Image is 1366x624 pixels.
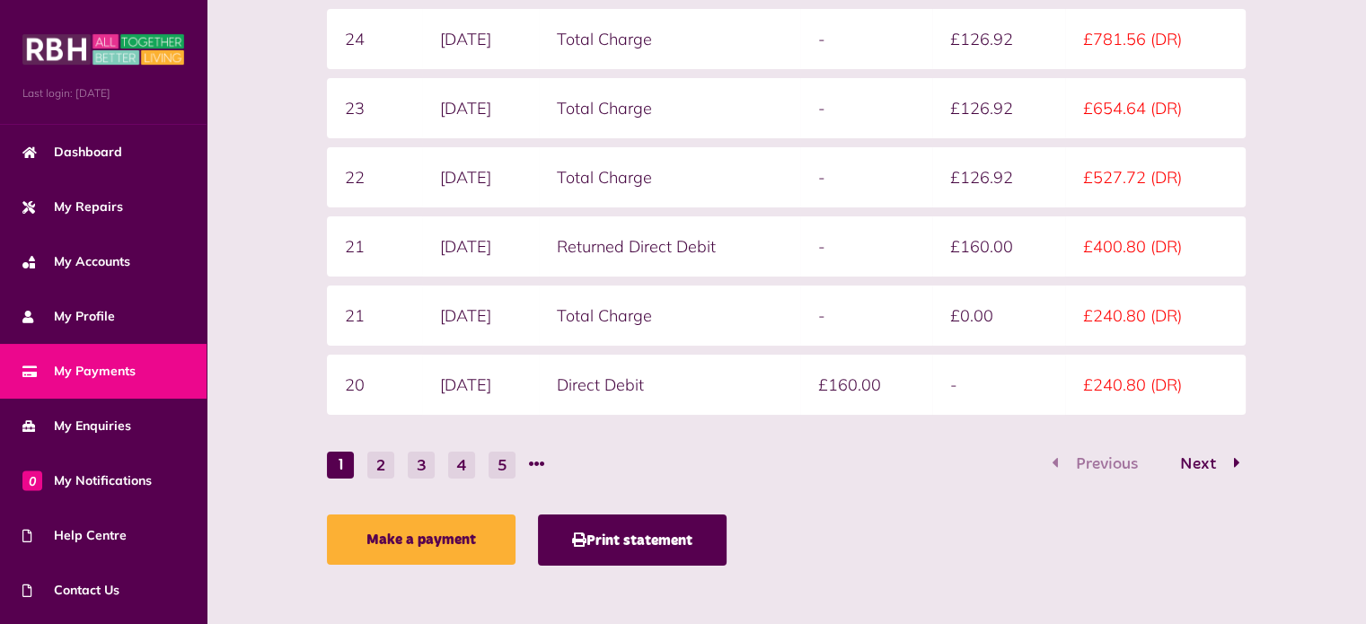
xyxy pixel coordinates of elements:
[932,355,1064,415] td: -
[539,147,800,207] td: Total Charge
[1065,355,1246,415] td: £240.80 (DR)
[932,78,1064,138] td: £126.92
[1065,286,1246,346] td: £240.80 (DR)
[327,355,422,415] td: 20
[327,286,422,346] td: 21
[932,216,1064,277] td: £160.00
[22,252,130,271] span: My Accounts
[22,85,184,101] span: Last login: [DATE]
[22,581,119,600] span: Contact Us
[932,147,1064,207] td: £126.92
[422,147,539,207] td: [DATE]
[800,78,932,138] td: -
[1167,456,1229,472] span: Next
[539,9,800,69] td: Total Charge
[539,355,800,415] td: Direct Debit
[1161,452,1246,478] button: Go to page 2
[539,78,800,138] td: Total Charge
[1065,78,1246,138] td: £654.64 (DR)
[800,9,932,69] td: -
[1065,9,1246,69] td: £781.56 (DR)
[22,31,184,67] img: MyRBH
[1065,147,1246,207] td: £527.72 (DR)
[539,216,800,277] td: Returned Direct Debit
[538,514,727,566] button: Print statement
[327,216,422,277] td: 21
[422,78,539,138] td: [DATE]
[489,452,516,479] button: Go to page 5
[422,286,539,346] td: [DATE]
[22,470,42,490] span: 0
[22,198,123,216] span: My Repairs
[1065,216,1246,277] td: £400.80 (DR)
[22,143,122,162] span: Dashboard
[22,471,152,490] span: My Notifications
[932,286,1064,346] td: £0.00
[367,452,394,479] button: Go to page 2
[800,286,932,346] td: -
[539,286,800,346] td: Total Charge
[22,307,115,326] span: My Profile
[422,216,539,277] td: [DATE]
[22,417,131,435] span: My Enquiries
[422,355,539,415] td: [DATE]
[800,147,932,207] td: -
[448,452,475,479] button: Go to page 4
[932,9,1064,69] td: £126.92
[22,362,136,381] span: My Payments
[408,452,435,479] button: Go to page 3
[800,216,932,277] td: -
[327,514,516,565] a: Make a payment
[327,78,422,138] td: 23
[327,9,422,69] td: 24
[422,9,539,69] td: [DATE]
[800,355,932,415] td: £160.00
[327,147,422,207] td: 22
[22,526,127,545] span: Help Centre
